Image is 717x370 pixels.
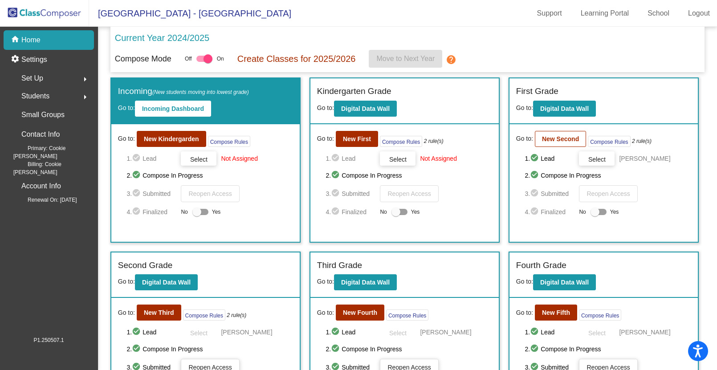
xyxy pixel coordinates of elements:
span: [PERSON_NAME] [420,328,471,337]
button: Move to Next Year [369,50,442,68]
button: Reopen Access [380,185,438,202]
b: Digital Data Wall [540,279,589,286]
b: New First [343,135,371,142]
span: 4. Finalized [126,207,176,217]
mat-icon: check_circle [331,327,342,337]
mat-icon: check_circle [530,188,541,199]
span: Select [389,156,407,163]
span: Go to: [516,278,533,285]
span: 4. Finalized [326,207,375,217]
span: [PERSON_NAME] [221,328,272,337]
p: Contact Info [21,128,60,141]
span: Reopen Access [387,190,431,197]
mat-icon: check_circle [530,327,541,337]
mat-icon: check_circle [530,344,541,354]
label: Kindergarten Grade [317,85,391,98]
p: Home [21,35,41,45]
p: Settings [21,54,47,65]
span: Select [588,329,606,337]
p: Current Year 2024/2025 [115,31,209,45]
span: 2. Compose In Progress [525,170,691,181]
span: On [217,55,224,63]
p: Compose Mode [115,53,171,65]
span: Yes [411,207,420,217]
span: [PERSON_NAME] [619,328,670,337]
button: Reopen Access [181,185,239,202]
b: New Kindergarden [144,135,199,142]
p: Account Info [21,180,61,192]
mat-icon: check_circle [132,170,143,181]
mat-icon: check_circle [331,153,342,164]
span: 1. Lead [326,327,375,337]
button: Digital Data Wall [135,274,198,290]
label: Fourth Grade [516,259,566,272]
b: Incoming Dashboard [142,105,204,112]
a: Learning Portal [574,6,636,20]
span: Yes [212,207,221,217]
b: New Fifth [542,309,570,316]
button: New Kindergarden [137,131,206,147]
mat-icon: help [446,54,456,65]
span: Go to: [516,308,533,317]
span: Go to: [317,308,334,317]
b: Digital Data Wall [341,279,390,286]
mat-icon: check_circle [530,170,541,181]
span: 2. Compose In Progress [126,344,293,354]
span: 1. Lead [525,327,574,337]
span: 2. Compose In Progress [326,344,492,354]
span: Go to: [118,308,135,317]
span: [PERSON_NAME] [619,154,670,163]
i: 2 rule(s) [632,137,652,145]
span: Not Assigned [221,154,258,163]
span: No [579,208,586,216]
label: Third Grade [317,259,362,272]
span: Move to Next Year [377,55,435,62]
span: 3. Submitted [525,188,574,199]
span: 2. Compose In Progress [126,170,293,181]
mat-icon: check_circle [132,344,143,354]
b: Digital Data Wall [540,105,589,112]
label: Incoming [118,85,249,98]
i: 2 rule(s) [424,137,444,145]
b: Digital Data Wall [142,279,191,286]
span: Not Assigned [420,154,457,163]
button: Reopen Access [579,185,637,202]
button: Select [181,325,216,339]
span: No [181,208,187,216]
button: Compose Rules [208,136,250,147]
mat-icon: check_circle [331,188,342,199]
span: Students [21,90,49,102]
mat-icon: check_circle [331,344,342,354]
span: 3. Submitted [126,188,176,199]
span: (New students moving into lowest grade) [152,89,249,95]
button: Compose Rules [588,136,630,147]
span: 2. Compose In Progress [326,170,492,181]
button: Compose Rules [380,136,422,147]
b: New Fourth [343,309,377,316]
span: Go to: [516,134,533,143]
mat-icon: settings [11,54,21,65]
span: Reopen Access [587,190,630,197]
mat-icon: arrow_right [80,92,90,102]
b: New Second [542,135,579,142]
span: Go to: [118,278,135,285]
a: School [640,6,676,20]
button: Digital Data Wall [334,274,397,290]
button: Digital Data Wall [533,274,596,290]
span: 3. Submitted [326,188,375,199]
span: No [380,208,387,216]
button: Compose Rules [579,309,621,321]
mat-icon: check_circle [530,207,541,217]
mat-icon: check_circle [331,207,342,217]
p: Small Groups [21,109,65,121]
span: Yes [610,207,619,217]
span: 1. Lead [126,327,176,337]
span: Go to: [317,278,334,285]
a: Support [530,6,569,20]
span: Select [588,156,606,163]
label: First Grade [516,85,558,98]
span: 1. Lead [126,153,176,164]
button: Select [181,151,216,166]
b: New Third [144,309,174,316]
mat-icon: arrow_right [80,74,90,85]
